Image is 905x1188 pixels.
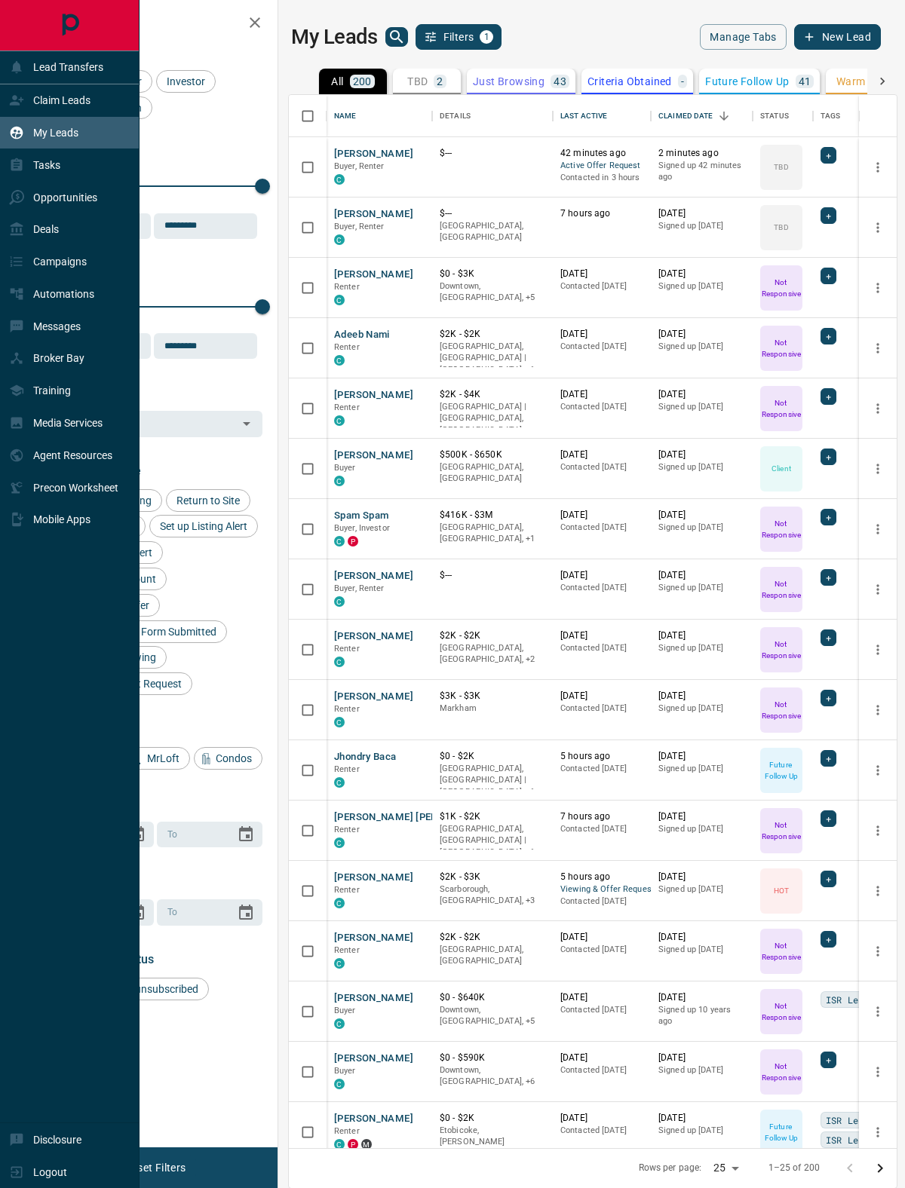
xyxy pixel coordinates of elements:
[440,147,545,160] p: $---
[681,76,684,87] p: -
[658,1064,745,1076] p: Signed up [DATE]
[334,207,413,222] button: [PERSON_NAME]
[334,777,345,788] div: condos.ca
[658,341,745,353] p: Signed up [DATE]
[821,690,836,706] div: +
[658,268,745,280] p: [DATE]
[560,280,643,292] p: Contacted [DATE]
[658,401,745,413] p: Signed up [DATE]
[821,509,836,525] div: +
[554,76,566,87] p: 43
[639,1162,702,1174] p: Rows per page:
[334,1018,345,1029] div: condos.ca
[658,763,745,775] p: Signed up [DATE]
[553,95,651,137] div: Last Active
[416,24,502,50] button: Filters1
[481,32,492,42] span: 1
[658,823,745,835] p: Signed up [DATE]
[658,328,745,341] p: [DATE]
[334,1079,345,1089] div: condos.ca
[361,1139,372,1150] div: mrloft.ca
[440,268,545,280] p: $0 - $3K
[658,690,745,703] p: [DATE]
[821,328,836,344] div: +
[334,403,360,412] span: Renter
[826,570,831,585] span: +
[560,690,643,703] p: [DATE]
[867,1061,889,1083] button: more
[334,388,413,403] button: [PERSON_NAME]
[658,569,745,582] p: [DATE]
[236,413,257,434] button: Open
[440,449,545,461] p: $500K - $650K
[560,896,643,908] p: Contacted [DATE]
[658,944,745,956] p: Signed up [DATE]
[560,810,643,823] p: 7 hours ago
[171,494,245,507] span: Return to Site
[161,75,210,87] span: Investor
[560,341,643,353] p: Contacted [DATE]
[210,752,257,764] span: Condos
[334,342,360,352] span: Renter
[334,268,413,282] button: [PERSON_NAME]
[658,280,745,292] p: Signed up [DATE]
[334,569,413,583] button: [PERSON_NAME]
[437,76,443,87] p: 2
[125,747,190,770] div: MrLoft
[440,810,545,823] p: $1K - $2K
[334,871,413,885] button: [PERSON_NAME]
[334,1066,356,1076] span: Buyer
[658,642,745,654] p: Signed up [DATE]
[867,759,889,782] button: more
[560,1112,643,1125] p: [DATE]
[560,991,643,1004] p: [DATE]
[560,629,643,642] p: [DATE]
[865,1153,895,1183] button: Go to next page
[440,1064,545,1088] p: North York, Scarborough, West End, Toronto, Brampton, Markham
[560,871,643,883] p: 5 hours ago
[826,449,831,464] span: +
[440,690,545,703] p: $3K - $3K
[432,95,553,137] div: Details
[440,944,545,967] p: [GEOGRAPHIC_DATA], [GEOGRAPHIC_DATA]
[772,463,791,474] p: Client
[334,583,385,593] span: Buyer, Renter
[560,522,643,534] p: Contacted [DATE]
[700,24,786,50] button: Manage Tabs
[658,509,745,522] p: [DATE]
[473,76,545,87] p: Just Browsing
[166,489,250,512] div: Return to Site
[762,337,801,360] p: Not Responsive
[560,509,643,522] p: [DATE]
[156,70,216,93] div: Investor
[440,991,545,1004] p: $0 - $640K
[651,95,753,137] div: Claimed Date
[440,931,545,944] p: $2K - $2K
[327,95,432,137] div: Name
[334,234,345,245] div: condos.ca
[334,95,357,137] div: Name
[658,388,745,401] p: [DATE]
[334,945,360,955] span: Renter
[560,328,643,341] p: [DATE]
[440,629,545,642] p: $2K - $2K
[658,160,745,183] p: Signed up 42 minutes ago
[560,642,643,654] p: Contacted [DATE]
[658,582,745,594] p: Signed up [DATE]
[867,518,889,540] button: more
[334,704,360,714] span: Renter
[334,476,345,486] div: condos.ca
[760,95,789,137] div: Status
[440,642,545,666] p: Midtown | Central, Toronto
[821,207,836,224] div: +
[334,764,360,774] span: Renter
[826,630,831,645] span: +
[821,750,836,767] div: +
[560,461,643,473] p: Contacted [DATE]
[821,810,836,827] div: +
[762,1121,801,1144] p: Future Follow Up
[658,1052,745,1064] p: [DATE]
[774,222,788,233] p: TBD
[440,220,545,243] p: [GEOGRAPHIC_DATA], [GEOGRAPHIC_DATA]
[334,750,397,764] button: Jhondry Baca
